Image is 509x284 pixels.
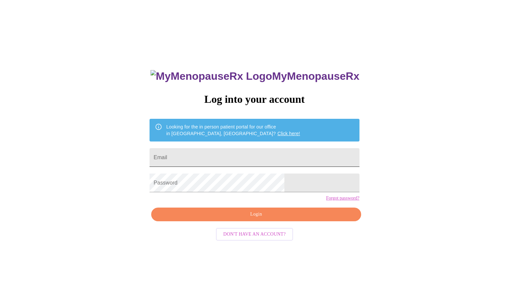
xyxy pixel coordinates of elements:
[150,93,359,105] h3: Log into your account
[151,70,359,82] h3: MyMenopauseRx
[151,208,361,221] button: Login
[326,196,359,201] a: Forgot password?
[214,231,295,237] a: Don't have an account?
[223,230,286,239] span: Don't have an account?
[159,210,353,219] span: Login
[151,70,272,82] img: MyMenopauseRx Logo
[216,228,293,241] button: Don't have an account?
[277,131,300,136] a: Click here!
[166,121,300,139] div: Looking for the in person patient portal for our office in [GEOGRAPHIC_DATA], [GEOGRAPHIC_DATA]?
